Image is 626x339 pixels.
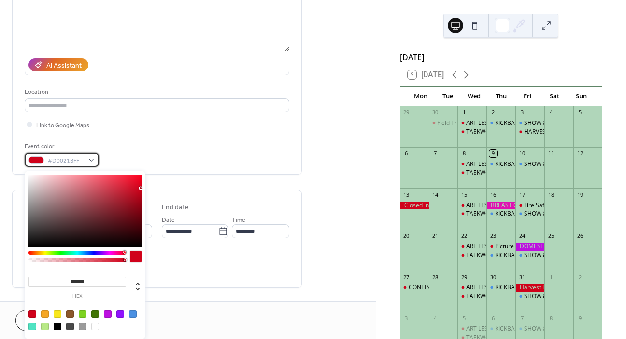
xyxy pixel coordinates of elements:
div: ART LESSONS [466,243,503,251]
div: #B8E986 [41,323,49,330]
div: #9B9B9B [79,323,86,330]
div: 9 [489,150,497,157]
label: hex [28,294,126,299]
div: #FFFFFF [91,323,99,330]
div: 5 [576,109,583,116]
div: SHOW & SHARE [524,325,567,333]
div: Picture Day [495,243,526,251]
div: ART LESSONS [457,284,486,292]
div: CONTINGENT Shedd Aquarium [400,284,429,292]
div: ART LESSONS [457,243,486,251]
a: Cancel [15,310,75,331]
div: KICKBALL, SOCCER [486,160,515,168]
div: TAEKWONDO [457,210,486,218]
div: 22 [460,232,468,240]
div: 7 [432,150,439,157]
div: 8 [547,314,555,322]
div: Event color [25,141,97,151]
div: 29 [403,109,410,116]
div: Harvest Themed Pajama Day [515,284,544,292]
div: 13 [403,191,410,198]
div: Sat [541,87,568,106]
div: CONTINGENT [PERSON_NAME] Aquarium [409,284,521,292]
div: 26 [576,232,583,240]
div: KICKBALL, SOCCER [495,325,546,333]
div: End date [162,203,189,213]
div: KICKBALL, SOCCER [486,325,515,333]
div: #4A90E2 [129,310,137,318]
div: ART LESSONS [466,160,503,168]
div: 15 [460,191,468,198]
div: TAEKWONDO [466,128,503,136]
div: [DATE] [400,52,602,63]
span: Date [162,215,175,225]
div: ART LESSONS [466,284,503,292]
div: ART LESSONS [457,202,486,210]
div: 24 [518,232,526,240]
div: SHOW & SHARE [515,160,544,168]
div: HARVEST FEST CELEBRATION [515,128,544,136]
div: 29 [460,273,468,281]
div: SHOW & SHARE [524,251,567,259]
button: AI Assistant [28,58,88,71]
div: Field Trip: County Line Orchard [437,119,520,127]
div: #7ED321 [79,310,86,318]
div: 2 [576,273,583,281]
div: SHOW & SHARE [524,119,567,127]
div: KICKBALL, SOCCER [495,160,546,168]
div: ART LESSONS [466,119,503,127]
div: #8B572A [66,310,74,318]
div: TAEKWONDO [457,292,486,300]
div: 8 [460,150,468,157]
div: 28 [432,273,439,281]
div: SHOW & SHARE [524,160,567,168]
div: 4 [432,314,439,322]
div: Closed in observance of Indigenous Peoples Day [400,202,429,210]
div: KICKBALL, SOCCER [495,119,546,127]
div: TAEKWONDO [457,251,486,259]
div: ART LESSONS [457,325,486,333]
div: 30 [432,109,439,116]
div: 16 [489,191,497,198]
div: 20 [403,232,410,240]
div: 3 [518,109,526,116]
div: 3 [403,314,410,322]
div: 5 [460,314,468,322]
div: KICKBALL, SOCCER [495,284,546,292]
div: #417505 [91,310,99,318]
div: 25 [547,232,555,240]
div: 2 [489,109,497,116]
div: 6 [403,150,410,157]
div: SHOW & SHARE [515,325,544,333]
div: 7 [518,314,526,322]
div: Wed [461,87,487,106]
div: #50E3C2 [28,323,36,330]
div: KICKBALL, SOCCER [495,210,546,218]
div: #D0021B [28,310,36,318]
div: HARVEST FEST CELEBRATION [524,128,603,136]
div: 14 [432,191,439,198]
div: TAEKWONDO [457,169,486,177]
div: Tue [434,87,461,106]
div: #BD10E0 [104,310,112,318]
span: Time [232,215,245,225]
div: 1 [460,109,468,116]
div: BREAST CANCER WALK: WEAR PINK [486,202,515,210]
div: Mon [408,87,434,106]
div: TAEKWONDO [466,292,503,300]
div: 1 [547,273,555,281]
div: 11 [547,150,555,157]
div: KICKBALL, SOCCER [486,284,515,292]
div: #4A4A4A [66,323,74,330]
div: Picture Day [486,243,515,251]
div: Sun [568,87,595,106]
span: Link to Google Maps [36,121,89,131]
div: #000000 [54,323,61,330]
div: Fire Safety [515,202,544,210]
div: Fri [514,87,541,106]
div: DOMESTIC VIOLENCE SUPPORT: WEAR PURPLE [515,243,544,251]
div: Location [25,87,287,97]
div: SHOW & SHARE [515,210,544,218]
div: SHOW & SHARE [515,251,544,259]
div: 19 [576,191,583,198]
